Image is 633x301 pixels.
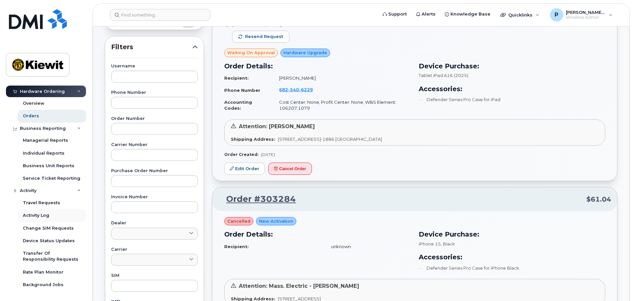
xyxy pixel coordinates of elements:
[111,91,198,95] label: Phone Number
[545,8,617,21] div: Preston.Payne
[419,96,605,103] li: Defender Series Pro Case for iPad
[224,75,249,81] strong: Recipient:
[218,193,296,205] a: Order #303284
[555,11,558,19] span: P
[419,241,441,246] span: iPhone 15
[450,11,490,18] span: Knowledge Base
[299,87,313,92] span: 6229
[279,87,321,92] a: 6825406229
[273,72,411,84] td: [PERSON_NAME]
[111,195,198,199] label: Invoice Number
[325,241,411,252] td: unknown
[111,42,192,52] span: Filters
[239,283,359,289] span: Attention: Mass. Electric - [PERSON_NAME]
[224,99,252,111] strong: Accounting Codes:
[419,61,605,71] h3: Device Purchase:
[224,61,411,71] h3: Order Details:
[508,12,532,18] span: Quicklinks
[278,136,382,142] span: [STREET_ADDRESS]-1886 [GEOGRAPHIC_DATA]
[224,244,249,249] strong: Recipient:
[441,241,455,246] span: , Black
[245,34,283,40] span: Resend request
[604,272,628,296] iframe: Messenger Launcher
[111,64,198,68] label: Username
[496,8,544,21] div: Quicklinks
[566,15,606,20] span: Wireless Admin
[111,247,198,252] label: Carrier
[231,136,275,142] strong: Shipping Address:
[419,229,605,239] h3: Device Purchase:
[227,218,250,224] span: cancelled
[111,143,198,147] label: Carrier Number
[419,252,605,262] h3: Accessories:
[419,84,605,94] h3: Accessories:
[239,123,315,130] span: Attention: [PERSON_NAME]
[378,8,411,21] a: Support
[288,87,299,92] span: 540
[279,87,313,92] span: 682
[224,152,258,157] strong: Order Created:
[227,50,275,56] span: Waiting On Approval
[566,10,606,15] span: [PERSON_NAME].[PERSON_NAME]
[111,169,198,173] label: Purchase Order Number
[110,9,210,21] input: Find something...
[224,229,411,239] h3: Order Details:
[586,195,611,204] span: $61.04
[224,163,265,175] a: Edit Order
[411,8,440,21] a: Alerts
[283,50,327,56] span: Hardware Upgrade
[273,96,411,114] td: Cost Center: None, Profit Center: None, WBS Element: 106207.1079
[261,152,275,157] span: [DATE]
[422,11,436,18] span: Alerts
[268,163,312,175] button: Cancel Order
[111,221,198,225] label: Dealer
[388,11,407,18] span: Support
[111,274,198,278] label: SIM
[259,218,293,224] span: New Activation
[232,31,289,43] button: Resend request
[440,8,495,21] a: Knowledge Base
[111,117,198,121] label: Order Number
[224,88,260,93] strong: Phone Number
[419,265,605,271] li: Defender Series Pro Case for iPhone Black
[419,73,468,78] span: Tablet iPad A16 (2025)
